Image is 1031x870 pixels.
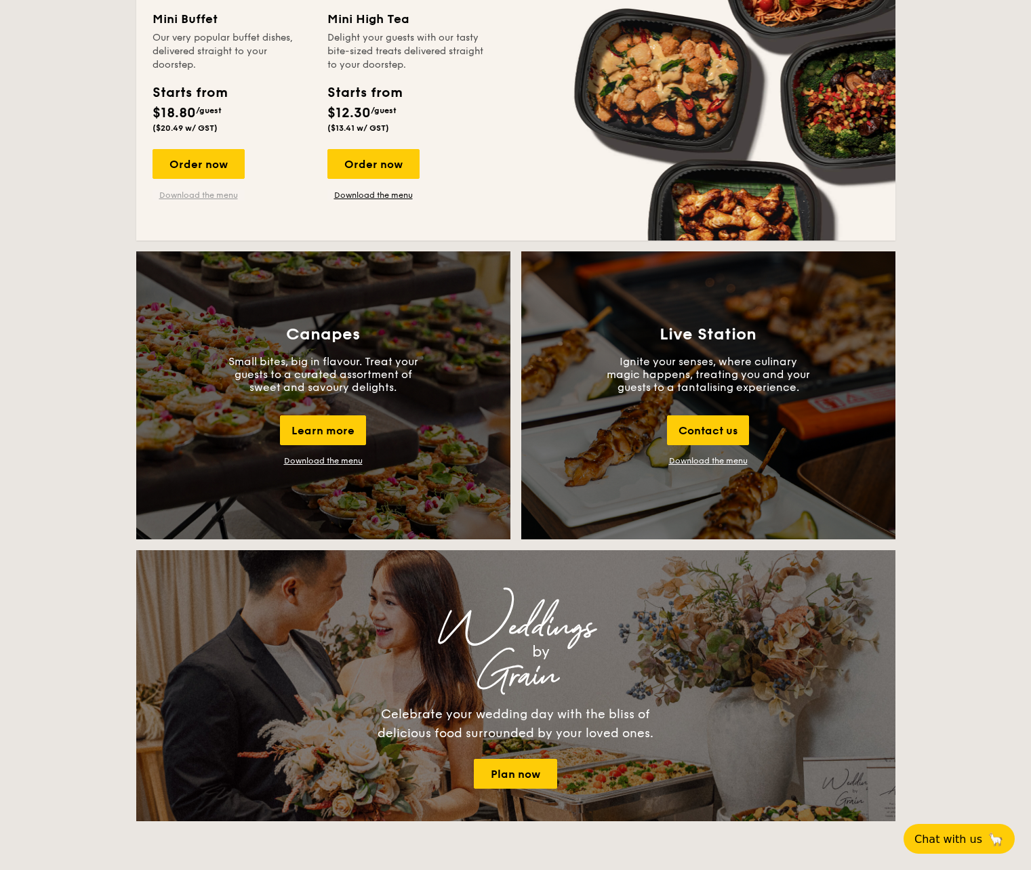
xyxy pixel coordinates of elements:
[327,9,486,28] div: Mini High Tea
[306,640,776,664] div: by
[280,415,366,445] div: Learn more
[153,149,245,179] div: Order now
[988,831,1004,847] span: 🦙
[222,355,425,394] p: Small bites, big in flavour. Treat your guests to a curated assortment of sweet and savoury delig...
[327,190,420,201] a: Download the menu
[153,83,226,103] div: Starts from
[327,31,486,72] div: Delight your guests with our tasty bite-sized treats delivered straight to your doorstep.
[153,123,218,133] span: ($20.49 w/ GST)
[256,664,776,688] div: Grain
[327,83,401,103] div: Starts from
[153,105,196,121] span: $18.80
[286,325,360,344] h3: Canapes
[474,759,557,789] a: Plan now
[153,31,311,72] div: Our very popular buffet dishes, delivered straight to your doorstep.
[327,105,371,121] span: $12.30
[153,190,245,201] a: Download the menu
[660,325,756,344] h3: Live Station
[256,615,776,640] div: Weddings
[607,355,810,394] p: Ignite your senses, where culinary magic happens, treating you and your guests to a tantalising e...
[669,456,748,465] a: Download the menu
[327,149,420,179] div: Order now
[914,833,982,846] span: Chat with us
[363,705,668,743] div: Celebrate your wedding day with the bliss of delicious food surrounded by your loved ones.
[153,9,311,28] div: Mini Buffet
[904,824,1015,854] button: Chat with us🦙
[284,456,363,465] div: Download the menu
[327,123,389,133] span: ($13.41 w/ GST)
[196,106,222,115] span: /guest
[667,415,749,445] div: Contact us
[371,106,397,115] span: /guest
